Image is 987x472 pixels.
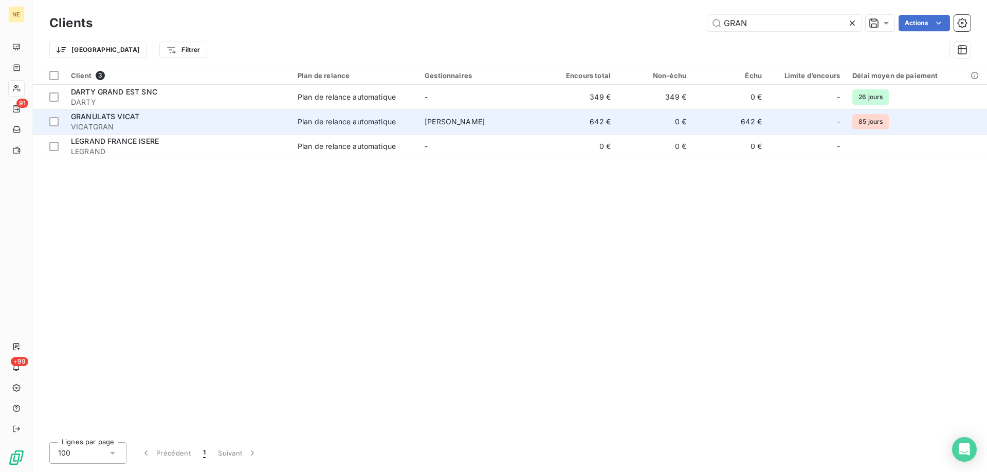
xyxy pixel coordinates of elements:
[71,87,157,96] span: DARTY GRAND EST SNC
[425,117,485,126] span: [PERSON_NAME]
[692,134,768,159] td: 0 €
[71,97,285,107] span: DARTY
[298,92,396,102] div: Plan de relance automatique
[952,437,977,462] div: Open Intercom Messenger
[852,114,889,129] span: 85 jours
[699,71,762,80] div: Échu
[8,6,25,23] div: NE
[541,109,617,134] td: 642 €
[774,71,840,80] div: Limite d’encours
[49,42,147,58] button: [GEOGRAPHIC_DATA]
[135,442,197,464] button: Précédent
[425,142,428,150] span: -
[159,42,207,58] button: Filtrer
[852,89,889,105] span: 26 jours
[852,71,981,80] div: Délai moyen de paiement
[707,15,862,31] input: Rechercher
[899,15,950,31] button: Actions
[212,442,264,464] button: Suivant
[541,134,617,159] td: 0 €
[298,141,396,152] div: Plan de relance automatique
[837,141,840,152] span: -
[298,117,396,127] div: Plan de relance automatique
[71,71,92,80] span: Client
[617,109,692,134] td: 0 €
[11,357,28,366] span: +99
[71,146,285,157] span: LEGRAND
[197,442,212,464] button: 1
[623,71,686,80] div: Non-échu
[298,71,412,80] div: Plan de relance
[692,109,768,134] td: 642 €
[203,448,206,458] span: 1
[425,92,428,101] span: -
[8,449,25,466] img: Logo LeanPay
[58,448,70,458] span: 100
[547,71,611,80] div: Encours total
[71,137,159,145] span: LEGRAND FRANCE ISERE
[617,85,692,109] td: 349 €
[71,112,139,121] span: GRANULATS VICAT
[692,85,768,109] td: 0 €
[837,117,840,127] span: -
[541,85,617,109] td: 349 €
[71,122,285,132] span: VICATGRAN
[837,92,840,102] span: -
[425,71,535,80] div: Gestionnaires
[617,134,692,159] td: 0 €
[16,99,28,108] span: 91
[49,14,93,32] h3: Clients
[96,71,105,80] span: 3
